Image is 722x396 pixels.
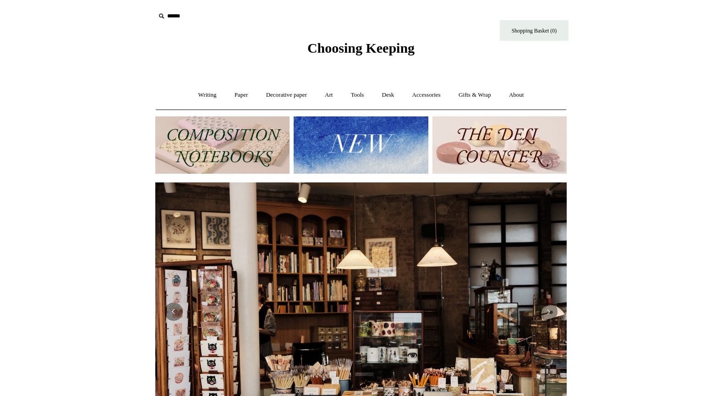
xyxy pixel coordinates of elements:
[164,302,183,321] button: Previous
[294,116,428,174] img: New.jpg__PID:f73bdf93-380a-4a35-bcfe-7823039498e1
[226,83,257,107] a: Paper
[539,302,558,321] button: Next
[190,83,225,107] a: Writing
[307,40,415,55] span: Choosing Keeping
[307,48,415,54] a: Choosing Keeping
[155,116,290,174] img: 202302 Composition ledgers.jpg__PID:69722ee6-fa44-49dd-a067-31375e5d54ec
[404,83,449,107] a: Accessories
[317,83,341,107] a: Art
[374,83,403,107] a: Desk
[432,116,567,174] img: The Deli Counter
[450,83,499,107] a: Gifts & Wrap
[343,83,372,107] a: Tools
[501,83,532,107] a: About
[500,20,569,41] a: Shopping Basket (0)
[258,83,315,107] a: Decorative paper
